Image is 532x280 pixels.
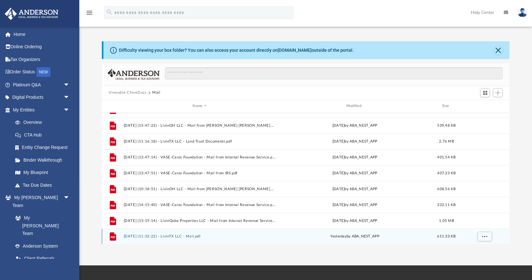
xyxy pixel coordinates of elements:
i: menu [86,9,93,17]
button: [DATE] (11:16:18) - LivinTX LLC - Land Trust Documents.pdf [124,139,276,143]
a: Tax Due Dates [9,179,79,191]
div: id [105,103,121,109]
a: Tax Organizers [4,53,79,66]
button: More options [477,232,492,241]
img: Anderson Advisors Platinum Portal [3,8,60,20]
button: Viewable-ClientDocs [109,90,146,96]
span: 539.48 KB [437,123,456,127]
span: 611.33 KB [437,235,456,238]
button: [DATE] (11:32:22) - LivinTX LLC - Mail.pdf [124,234,276,238]
a: CTA Hub [9,129,79,141]
div: id [462,103,507,109]
a: My [PERSON_NAME] Teamarrow_drop_down [4,191,76,212]
div: [DATE] by ABA_NEST_APP [279,123,431,128]
a: [DOMAIN_NAME] [278,48,312,53]
div: [DATE] by ABA_NEST_APP [279,170,431,176]
div: [DATE] by ABA_NEST_APP [279,138,431,144]
a: Client Referrals [9,252,76,265]
a: Online Ordering [4,41,79,53]
div: Name [123,103,276,109]
div: [DATE] by ABA_NEST_APP [279,218,431,223]
button: Mail [152,90,161,96]
a: Order StatusNEW [4,66,79,79]
button: [DATE] (13:19:14) - LivinQube Properties LLC - Mail from Internal Revenue Service.pdf [124,219,276,223]
button: Close [494,46,503,55]
a: menu [86,12,93,17]
div: grid [102,113,509,244]
button: [DATE] (15:47:23) - LivinOH LLC - Mail from [PERSON_NAME] [PERSON_NAME].pdf [124,123,276,128]
a: Anderson System [9,240,76,252]
span: arrow_drop_down [63,91,76,104]
a: Digital Productsarrow_drop_down [4,91,79,104]
a: Entity Change Request [9,141,79,154]
button: Switch to Grid View [480,88,490,97]
span: 1.05 MB [439,219,454,222]
a: My Entitiesarrow_drop_down [4,103,79,116]
span: arrow_drop_down [63,191,76,204]
a: My Blueprint [9,166,76,179]
button: [DATE] (13:47:14) - VASE-Cares Foundation - Mail from Internal Revenue Service.pdf [124,155,276,159]
span: arrow_drop_down [63,78,76,91]
div: Difficulty viewing your box folder? You can also access your account directly on outside of the p... [119,47,354,54]
span: yesterday [331,235,347,238]
div: [DATE] by ABA_NEST_APP [279,202,431,208]
input: Search files and folders [165,67,502,79]
img: User Pic [518,8,527,17]
i: search [106,9,113,16]
button: [DATE] (10:18:51) - LivinOH LLC - Mail from [PERSON_NAME] [PERSON_NAME].pdf [124,187,276,191]
div: [DATE] by ABA_NEST_APP [279,186,431,192]
a: Overview [9,116,79,129]
div: by ABA_NEST_APP [279,234,431,239]
span: arrow_drop_down [63,103,76,117]
a: Binder Walkthrough [9,154,79,166]
span: 2.76 MB [439,139,454,143]
a: Platinum Q&Aarrow_drop_down [4,78,79,91]
div: NEW [36,67,50,77]
div: [DATE] by ABA_NEST_APP [279,154,431,160]
span: 401.54 KB [437,155,456,159]
a: Home [4,28,79,41]
button: [DATE] (13:47:51) - VASE-Cares Foundation - Mail from IRS.pdf [124,171,276,175]
a: My [PERSON_NAME] Team [9,212,73,240]
span: 608.56 KB [437,187,456,190]
button: Add [493,88,502,97]
div: Size [434,103,459,109]
span: 332.11 KB [437,203,456,206]
div: Modified [279,103,431,109]
span: 407.23 KB [437,171,456,175]
button: [DATE] (14:15:40) - VASE-Cares Foundation - Mail from Internal Revenue Service.pdf [124,203,276,207]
